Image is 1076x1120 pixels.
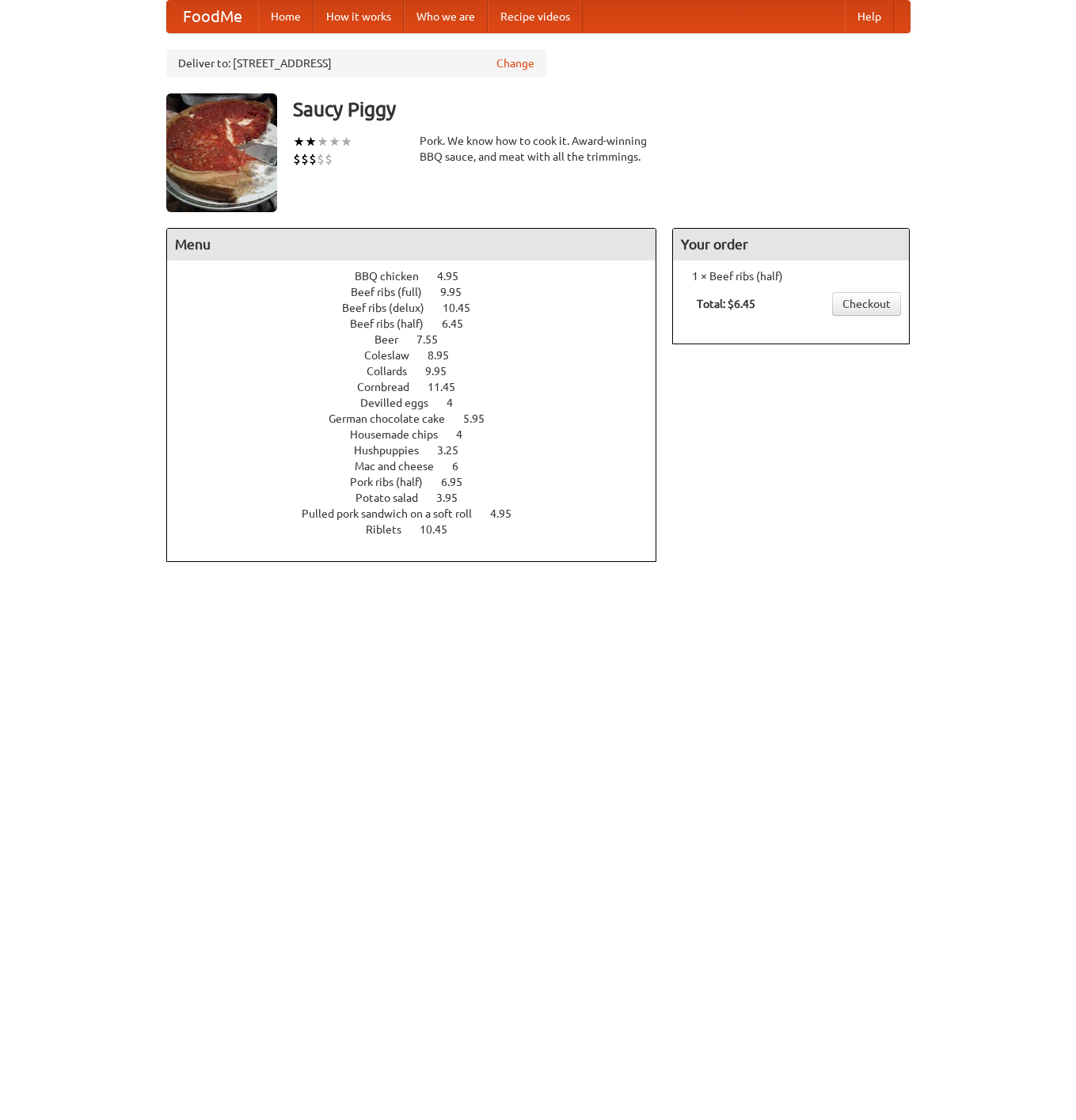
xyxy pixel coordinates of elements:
[329,412,514,425] a: German chocolate cake 5.95
[463,412,500,425] span: 5.95
[342,302,440,314] span: Beef ribs (delux)
[355,492,434,504] span: Potato salad
[350,317,439,330] span: Beef ribs (half)
[360,397,444,409] span: Devilled eggs
[293,93,911,125] h3: Saucy Piggy
[354,444,488,457] a: Hushpuppies 3.25
[416,333,454,346] span: 7.55
[437,270,474,283] span: 4.95
[258,1,314,32] a: Home
[293,150,301,168] li: $
[355,270,435,283] span: BBQ chicken
[442,317,479,330] span: 6.45
[166,93,277,212] img: angular.jpg
[404,1,488,32] a: Who we are
[355,460,488,473] a: Mac and cheese 6
[355,460,450,473] span: Mac and cheese
[367,365,476,378] a: Collards 9.95
[420,133,657,165] div: Pork. We know how to cook it. Award-winning BBQ sauce, and meat with all the trimmings.
[305,133,317,150] li: ★
[440,286,477,298] span: 9.95
[357,381,425,393] span: Cornbread
[673,229,909,260] h4: Your order
[681,268,901,284] li: 1 × Beef ribs (half)
[360,397,482,409] a: Devilled eggs 4
[350,476,439,488] span: Pork ribs (half)
[351,286,491,298] a: Beef ribs (full) 9.95
[375,333,414,346] span: Beer
[355,270,488,283] a: BBQ chicken 4.95
[496,55,534,71] a: Change
[447,397,469,409] span: 4
[166,49,546,78] div: Deliver to: [STREET_ADDRESS]
[325,150,333,168] li: $
[351,286,438,298] span: Beef ribs (full)
[329,133,340,150] li: ★
[350,476,492,488] a: Pork ribs (half) 6.95
[452,460,474,473] span: 6
[845,1,894,32] a: Help
[293,133,305,150] li: ★
[366,523,477,536] a: Riblets 10.45
[309,150,317,168] li: $
[697,298,755,310] b: Total: $6.45
[302,507,488,520] span: Pulled pork sandwich on a soft roll
[456,428,478,441] span: 4
[375,333,467,346] a: Beer 7.55
[366,523,417,536] span: Riblets
[832,292,901,316] a: Checkout
[441,476,478,488] span: 6.95
[428,381,471,393] span: 11.45
[488,1,583,32] a: Recipe videos
[443,302,486,314] span: 10.45
[364,349,478,362] a: Coleslaw 8.95
[354,444,435,457] span: Hushpuppies
[437,444,474,457] span: 3.25
[314,1,404,32] a: How it works
[490,507,527,520] span: 4.95
[367,365,423,378] span: Collards
[364,349,425,362] span: Coleslaw
[302,507,541,520] a: Pulled pork sandwich on a soft roll 4.95
[425,365,462,378] span: 9.95
[340,133,352,150] li: ★
[317,133,329,150] li: ★
[167,229,656,260] h4: Menu
[355,492,487,504] a: Potato salad 3.95
[342,302,500,314] a: Beef ribs (delux) 10.45
[329,412,461,425] span: German chocolate cake
[420,523,463,536] span: 10.45
[317,150,325,168] li: $
[350,428,492,441] a: Housemade chips 4
[428,349,465,362] span: 8.95
[357,381,485,393] a: Cornbread 11.45
[350,428,454,441] span: Housemade chips
[301,150,309,168] li: $
[350,317,492,330] a: Beef ribs (half) 6.45
[436,492,473,504] span: 3.95
[167,1,258,32] a: FoodMe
